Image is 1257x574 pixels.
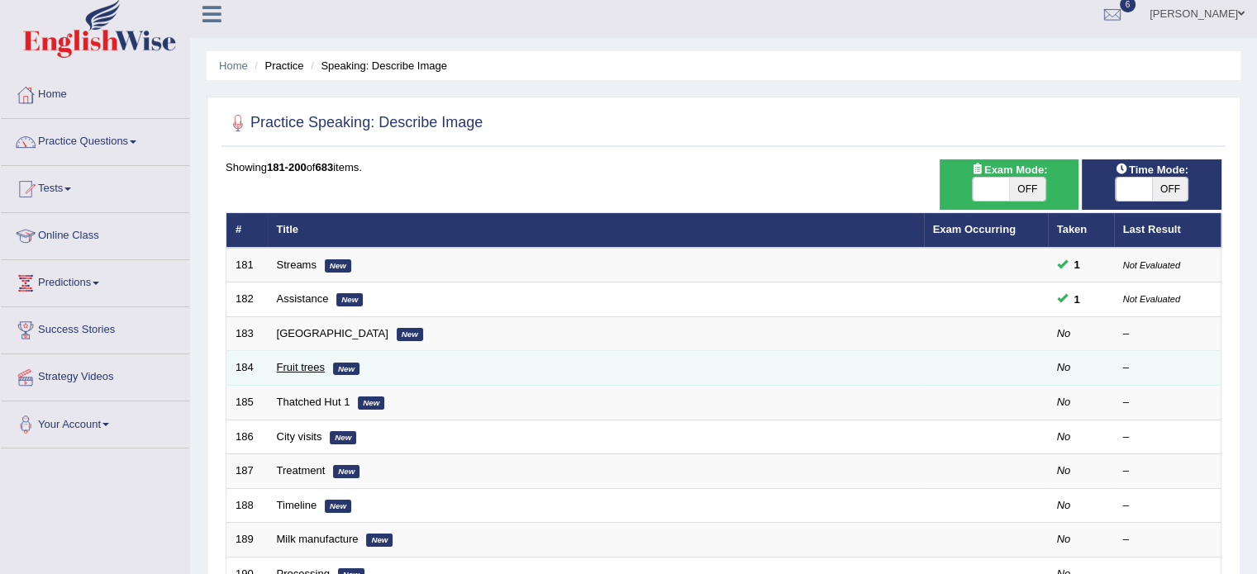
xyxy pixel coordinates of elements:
[397,328,423,341] em: New
[277,327,388,339] a: [GEOGRAPHIC_DATA]
[277,533,359,545] a: Milk manufacture
[226,420,268,454] td: 186
[933,223,1016,235] a: Exam Occurring
[277,464,326,477] a: Treatment
[1048,213,1114,248] th: Taken
[1009,178,1045,201] span: OFF
[964,161,1054,178] span: Exam Mode:
[1152,178,1188,201] span: OFF
[333,363,359,376] em: New
[1057,327,1071,339] em: No
[1114,213,1221,248] th: Last Result
[226,282,268,317] td: 182
[1,72,189,113] a: Home
[226,213,268,248] th: #
[1068,256,1087,273] span: You can still take this question
[226,523,268,557] td: 189
[226,386,268,420] td: 185
[1109,161,1195,178] span: Time Mode:
[333,465,359,478] em: New
[1123,532,1212,548] div: –
[1,354,189,396] a: Strategy Videos
[277,430,322,443] a: City visits
[1,119,189,160] a: Practice Questions
[325,259,351,273] em: New
[325,500,351,513] em: New
[226,351,268,386] td: 184
[1057,499,1071,511] em: No
[277,259,317,271] a: Streams
[250,58,303,74] li: Practice
[1123,429,1212,445] div: –
[1,401,189,443] a: Your Account
[940,159,1079,210] div: Show exams occurring in exams
[1057,533,1071,545] em: No
[336,293,363,306] em: New
[226,159,1221,175] div: Showing of items.
[307,58,447,74] li: Speaking: Describe Image
[358,396,384,410] em: New
[1057,430,1071,443] em: No
[1123,463,1212,479] div: –
[366,534,393,547] em: New
[226,488,268,523] td: 188
[267,161,307,173] b: 181-200
[277,292,329,305] a: Assistance
[330,431,356,444] em: New
[268,213,924,248] th: Title
[226,316,268,351] td: 183
[1123,326,1212,342] div: –
[277,361,326,373] a: Fruit trees
[315,161,333,173] b: 683
[1057,361,1071,373] em: No
[1,307,189,349] a: Success Stories
[1,260,189,301] a: Predictions
[277,396,350,408] a: Thatched Hut 1
[1,166,189,207] a: Tests
[1123,395,1212,410] div: –
[226,454,268,489] td: 187
[226,111,483,135] h2: Practice Speaking: Describe Image
[1123,360,1212,376] div: –
[1068,291,1087,308] span: You can still take this question
[1123,260,1180,270] small: Not Evaluated
[219,59,248,72] a: Home
[1123,498,1212,514] div: –
[1057,464,1071,477] em: No
[1123,294,1180,304] small: Not Evaluated
[226,248,268,282] td: 181
[1,213,189,254] a: Online Class
[1057,396,1071,408] em: No
[277,499,317,511] a: Timeline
